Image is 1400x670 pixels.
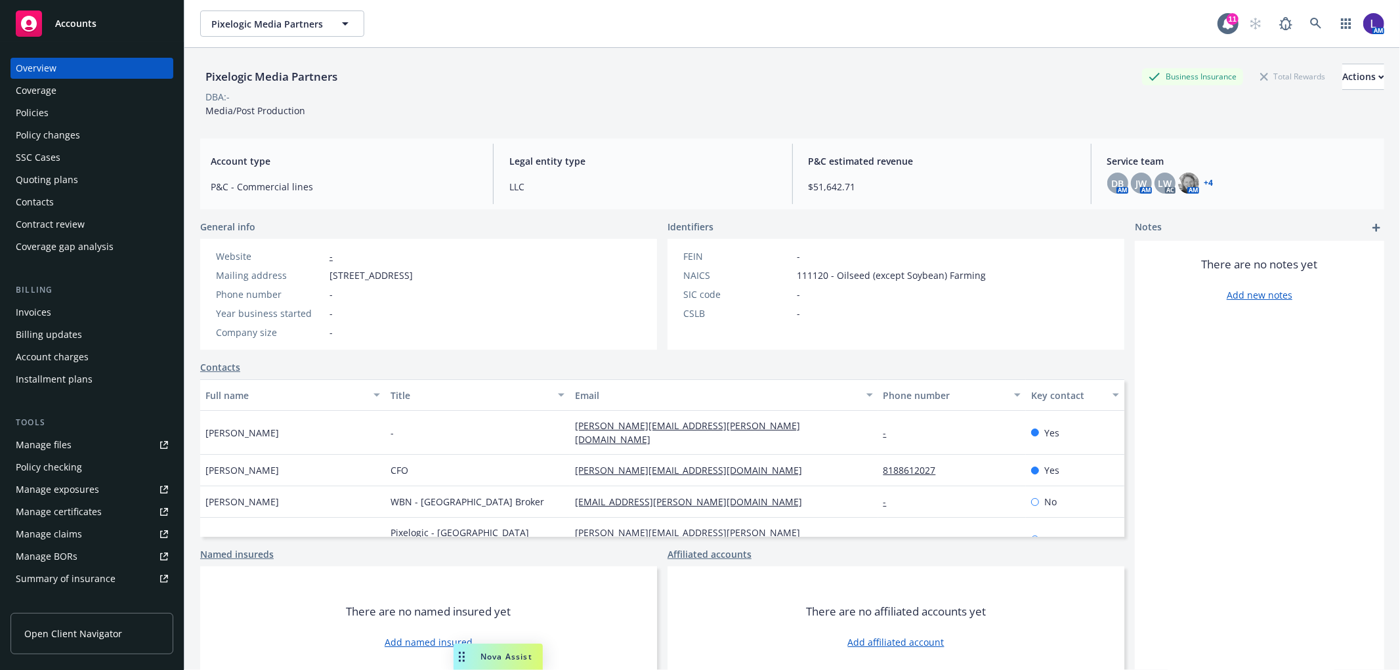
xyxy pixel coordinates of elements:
div: Phone number [883,388,1006,402]
span: Nova Assist [480,651,532,662]
span: Notes [1135,220,1162,236]
span: Identifiers [668,220,713,234]
span: 111120 - Oilseed (except Soybean) Farming [797,268,986,282]
a: Policy changes [11,125,173,146]
span: [PERSON_NAME] [205,463,279,477]
div: Manage claims [16,524,82,545]
a: Coverage gap analysis [11,236,173,257]
img: photo [1363,13,1384,34]
span: There are no named insured yet [347,604,511,619]
a: Coverage [11,80,173,101]
a: Add named insured [385,635,473,649]
a: [PERSON_NAME][EMAIL_ADDRESS][PERSON_NAME][DOMAIN_NAME] [575,526,800,553]
a: Named insureds [200,547,274,561]
a: Billing updates [11,324,173,345]
span: No [1044,533,1057,547]
button: Title [385,379,570,411]
div: Manage certificates [16,501,102,522]
span: - [391,426,394,440]
span: Service team [1107,154,1374,168]
div: NAICS [683,268,792,282]
a: Contract review [11,214,173,235]
div: Account charges [16,346,89,367]
span: There are no affiliated accounts yet [806,604,986,619]
a: Overview [11,58,173,79]
div: Installment plans [16,369,93,390]
a: Policies [11,102,173,123]
a: Manage BORs [11,546,173,567]
span: $51,642.71 [809,180,1075,194]
a: Manage exposures [11,479,173,500]
div: Quoting plans [16,169,78,190]
div: Summary of insurance [16,568,116,589]
a: Installment plans [11,369,173,390]
span: - [797,249,800,263]
span: P&C estimated revenue [809,154,1075,168]
span: Open Client Navigator [24,627,122,640]
span: [PERSON_NAME] [205,426,279,440]
div: Phone number [216,287,324,301]
div: Policies [16,102,49,123]
a: Start snowing [1242,10,1269,37]
div: Manage exposures [16,479,99,500]
div: SSC Cases [16,147,60,168]
span: Account type [211,154,477,168]
span: Pixelogic - [GEOGRAPHIC_DATA] Contact [391,526,565,553]
span: JW [1135,177,1147,190]
span: LW [1158,177,1172,190]
a: Report a Bug [1273,10,1299,37]
span: [PERSON_NAME] [205,495,279,509]
span: There are no notes yet [1202,257,1318,272]
a: Quoting plans [11,169,173,190]
a: [PERSON_NAME][EMAIL_ADDRESS][DOMAIN_NAME] [575,464,813,476]
span: - [329,287,333,301]
button: Key contact [1026,379,1124,411]
div: Pixelogic Media Partners [200,68,343,85]
a: +4 [1204,179,1214,187]
span: - [797,306,800,320]
span: CFO [391,463,408,477]
span: WBN - [GEOGRAPHIC_DATA] Broker [391,495,544,509]
span: - [329,306,333,320]
div: Policy checking [16,457,82,478]
div: Contacts [16,192,54,213]
span: [STREET_ADDRESS] [329,268,413,282]
button: Pixelogic Media Partners [200,10,364,37]
img: photo [1178,173,1199,194]
div: Manage files [16,434,72,455]
a: - [329,250,333,262]
span: Yes [1044,463,1059,477]
div: Key contact [1031,388,1105,402]
a: Accounts [11,5,173,42]
span: P&C - Commercial lines [211,180,477,194]
div: DBA: - [205,90,230,104]
div: Policy changes [16,125,80,146]
a: Invoices [11,302,173,323]
div: Contract review [16,214,85,235]
button: Actions [1342,64,1384,90]
div: 11 [1227,13,1239,25]
a: Affiliated accounts [668,547,752,561]
a: - [883,495,897,508]
div: Actions [1342,64,1384,89]
div: Mailing address [216,268,324,282]
a: Summary of insurance [11,568,173,589]
span: Yes [1044,426,1059,440]
span: LLC [509,180,776,194]
div: Overview [16,58,56,79]
a: Search [1303,10,1329,37]
div: FEIN [683,249,792,263]
span: [PERSON_NAME] [205,533,279,547]
span: No [1044,495,1057,509]
button: Nova Assist [454,644,543,670]
span: Accounts [55,18,96,29]
div: Invoices [16,302,51,323]
div: Drag to move [454,644,470,670]
button: Full name [200,379,385,411]
span: General info [200,220,255,234]
div: Billing [11,283,173,297]
a: add [1368,220,1384,236]
a: Add new notes [1227,288,1292,302]
a: [EMAIL_ADDRESS][PERSON_NAME][DOMAIN_NAME] [575,495,813,508]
